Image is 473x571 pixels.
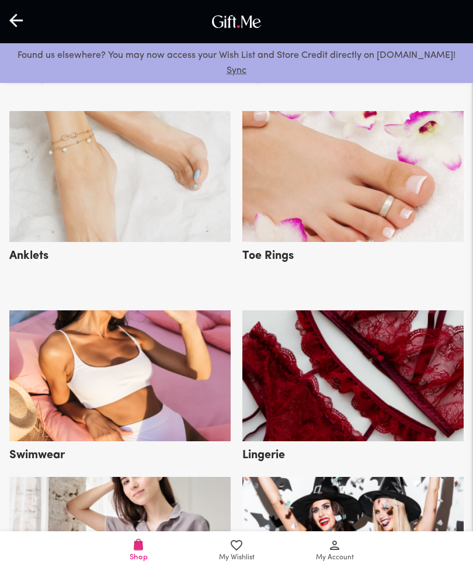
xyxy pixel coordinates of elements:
[242,57,464,85] a: Bracelets
[187,531,286,571] a: My Wishlist
[9,111,231,242] img: anklets.png
[9,233,231,261] a: Anklets
[242,244,294,264] h5: Toe Rings
[242,432,464,461] a: Lingerie
[209,12,264,31] img: GiftMe Logo
[242,111,464,242] img: toe_rings.png
[89,531,187,571] a: Shop
[9,244,48,264] h5: Anklets
[242,233,464,261] a: Toe Rings
[286,531,384,571] a: My Account
[130,552,148,563] span: Shop
[9,48,464,78] p: Found us elsewhere? You may now access your Wish List and Store Credit directly on [DOMAIN_NAME]!
[242,444,285,463] h5: Lingerie
[316,552,354,563] span: My Account
[9,432,231,461] a: Swimwear
[9,310,231,441] img: swimwear.png
[219,552,255,563] span: My Wishlist
[9,444,65,463] h5: Swimwear
[9,57,231,85] a: Necklaces
[227,66,246,75] a: Sync
[242,310,464,441] img: lingerie.png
